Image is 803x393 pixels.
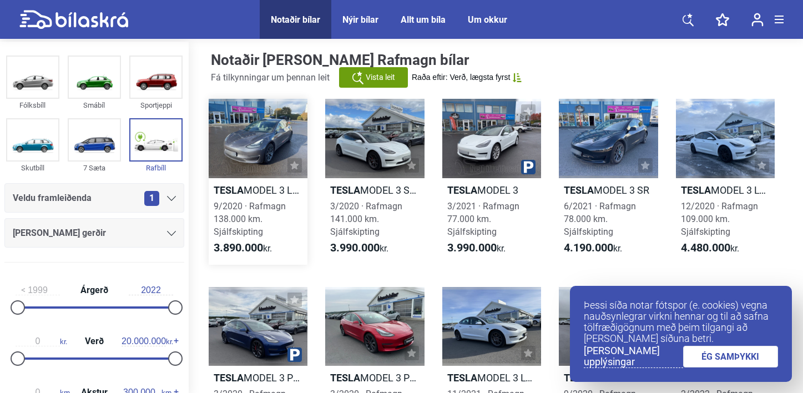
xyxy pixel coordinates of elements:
[325,371,424,384] h2: MODEL 3 PERFORMANCE
[211,72,330,83] span: Fá tilkynningar um þennan leit
[442,371,541,384] h2: MODEL 3 LONG RANGE
[412,73,522,82] button: Raða eftir: Verð, lægsta fyrst
[129,162,183,174] div: Rafbíll
[447,184,477,196] b: Tesla
[401,14,446,25] a: Allt um bíla
[564,241,613,254] b: 4.190.000
[78,286,111,295] span: Árgerð
[287,347,302,362] img: parking.png
[584,345,683,368] a: [PERSON_NAME] upplýsingar
[559,184,658,196] h2: MODEL 3 SR
[681,201,758,237] span: 12/2020 · Rafmagn 109.000 km. Sjálfskipting
[521,160,536,174] img: parking.png
[751,13,764,27] img: user-login.svg
[442,99,541,265] a: TeslaMODEL 33/2021 · Rafmagn77.000 km. Sjálfskipting3.990.000kr.
[559,99,658,265] a: TeslaMODEL 3 SR6/2021 · Rafmagn78.000 km. Sjálfskipting4.190.000kr.
[330,372,360,384] b: Tesla
[271,14,320,25] a: Notaðir bílar
[68,162,121,174] div: 7 Sæta
[564,201,636,237] span: 6/2021 · Rafmagn 78.000 km. Sjálfskipting
[584,300,778,344] p: Þessi síða notar fótspor (e. cookies) vegna nauðsynlegrar virkni hennar og til að safna tölfræðig...
[330,241,380,254] b: 3.990.000
[16,336,67,346] span: kr.
[13,190,92,206] span: Veldu framleiðenda
[447,241,497,254] b: 3.990.000
[325,99,424,265] a: TeslaMODEL 3 SR+3/2020 · Rafmagn141.000 km. Sjálfskipting3.990.000kr.
[559,371,658,384] h2: MODEL 3 LONG RANGE
[6,99,59,112] div: Fólksbíll
[209,371,307,384] h2: MODEL 3 PERFORMANCE
[681,241,730,254] b: 4.480.000
[214,241,272,255] span: kr.
[342,14,378,25] a: Nýir bílar
[447,372,477,384] b: Tesla
[564,241,622,255] span: kr.
[676,184,775,196] h2: MODEL 3 LONG RANGE
[214,372,244,384] b: Tesla
[13,225,106,241] span: [PERSON_NAME] gerðir
[129,99,183,112] div: Sportjeppi
[366,72,395,83] span: Vista leit
[564,372,594,384] b: Tesla
[681,184,711,196] b: Tesla
[122,336,173,346] span: kr.
[681,241,739,255] span: kr.
[564,184,594,196] b: Tesla
[330,184,360,196] b: Tesla
[6,162,59,174] div: Skutbíll
[214,201,286,237] span: 9/2020 · Rafmagn 138.000 km. Sjálfskipting
[683,346,779,367] a: ÉG SAMÞYKKI
[442,184,541,196] h2: MODEL 3
[325,184,424,196] h2: MODEL 3 SR+
[209,184,307,196] h2: MODEL 3 LR AWD
[330,201,402,237] span: 3/2020 · Rafmagn 141.000 km. Sjálfskipting
[209,99,307,265] a: TeslaMODEL 3 LR AWD9/2020 · Rafmagn138.000 km. Sjálfskipting3.890.000kr.
[214,241,263,254] b: 3.890.000
[676,99,775,265] a: TeslaMODEL 3 LONG RANGE12/2020 · Rafmagn109.000 km. Sjálfskipting4.480.000kr.
[447,201,519,237] span: 3/2021 · Rafmagn 77.000 km. Sjálfskipting
[144,191,159,206] span: 1
[412,73,510,82] span: Raða eftir: Verð, lægsta fyrst
[468,14,507,25] a: Um okkur
[82,337,107,346] span: Verð
[214,184,244,196] b: Tesla
[330,241,388,255] span: kr.
[211,53,483,67] h1: Notaðir [PERSON_NAME] Rafmagn bílar
[447,241,506,255] span: kr.
[68,99,121,112] div: Smábíl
